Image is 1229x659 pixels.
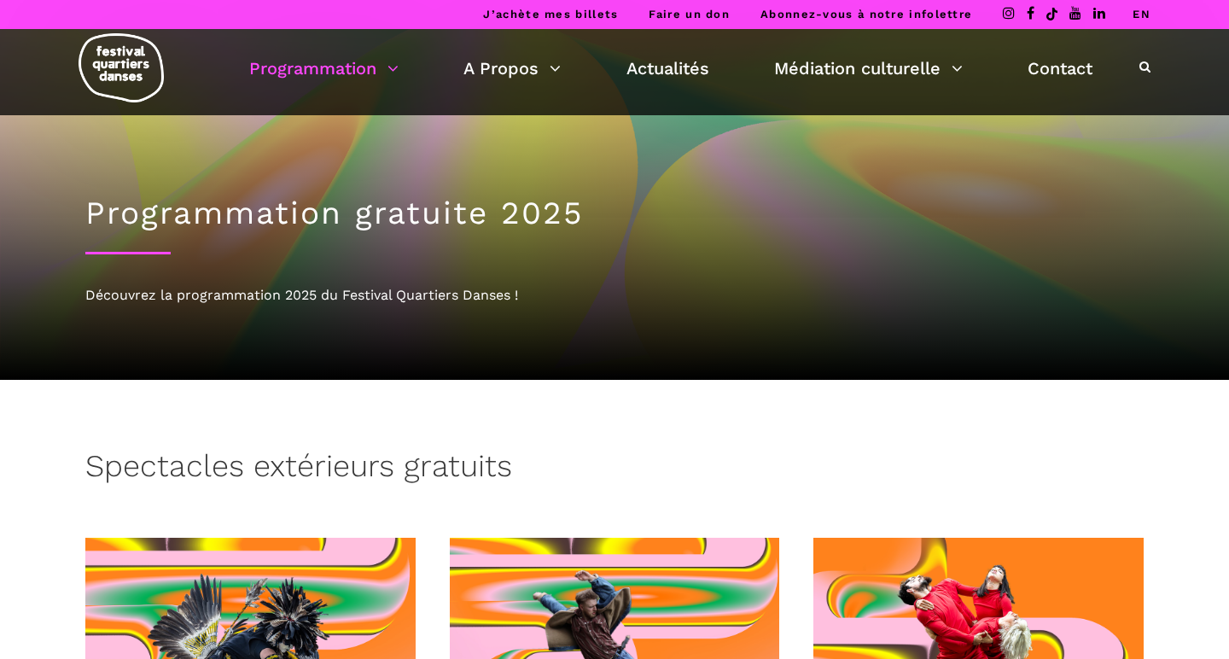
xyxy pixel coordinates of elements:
[649,8,730,20] a: Faire un don
[85,284,1144,306] div: Découvrez la programmation 2025 du Festival Quartiers Danses !
[85,195,1144,232] h1: Programmation gratuite 2025
[463,54,561,83] a: A Propos
[1133,8,1150,20] a: EN
[483,8,618,20] a: J’achète mes billets
[774,54,963,83] a: Médiation culturelle
[1028,54,1092,83] a: Contact
[626,54,709,83] a: Actualités
[79,33,164,102] img: logo-fqd-med
[249,54,399,83] a: Programmation
[760,8,972,20] a: Abonnez-vous à notre infolettre
[85,448,512,491] h3: Spectacles extérieurs gratuits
